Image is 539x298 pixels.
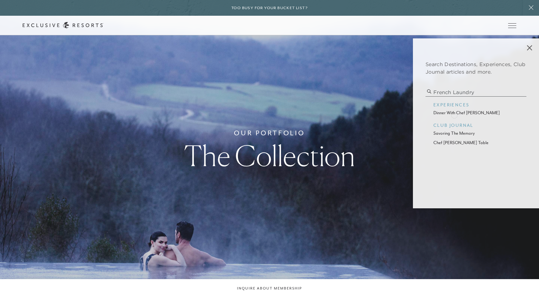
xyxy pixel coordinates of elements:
a: dinner with chef [PERSON_NAME] [433,110,519,116]
input: Search [426,88,526,97]
h3: experiences [433,102,519,108]
button: Open navigation [508,23,516,28]
iframe: Qualified Messenger [510,269,539,298]
h3: club journal [433,122,519,129]
a: chef [PERSON_NAME] table [433,139,519,146]
a: savoring the memory [433,130,519,137]
h6: Too busy for your bucket list? [231,5,308,11]
p: Search Destinations, Experiences, Club Journal articles and more. [426,60,526,76]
